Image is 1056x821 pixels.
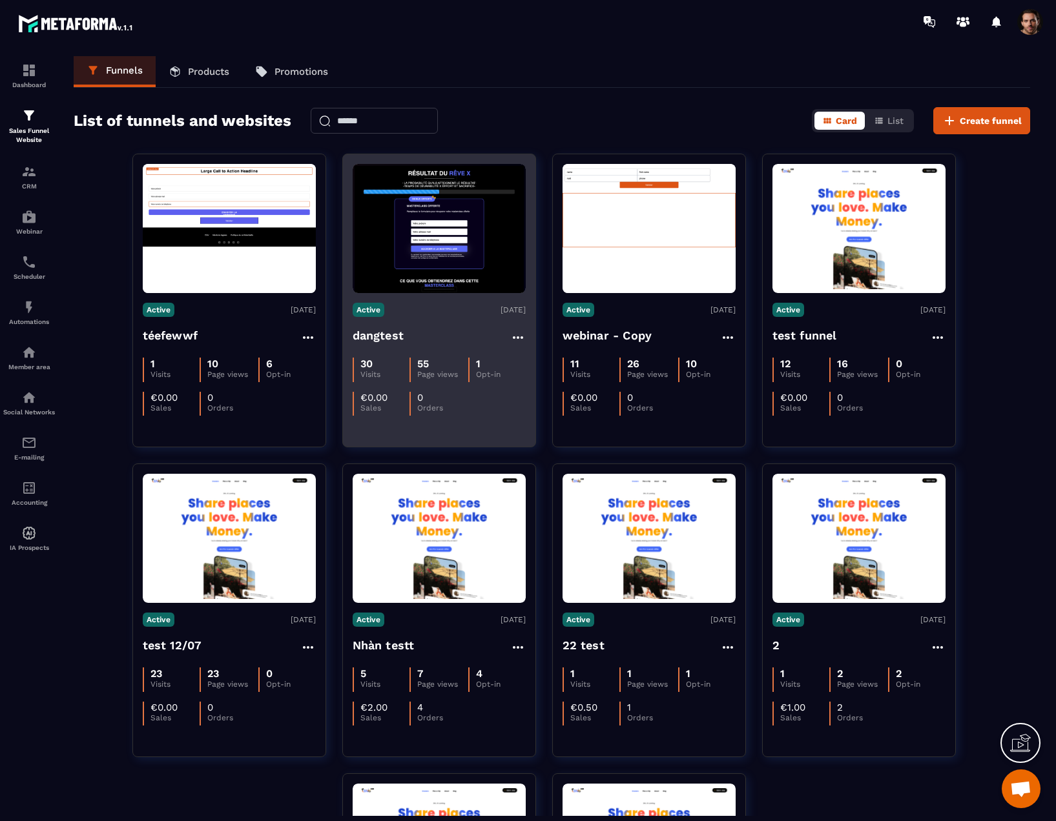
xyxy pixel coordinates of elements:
[353,613,384,627] p: Active
[266,358,273,370] p: 6
[3,228,55,235] p: Webinar
[780,713,829,722] p: Sales
[501,615,526,624] p: [DATE]
[360,667,366,680] p: 5
[242,56,341,87] a: Promotions
[150,667,162,680] p: 23
[814,112,865,130] button: Card
[291,305,316,314] p: [DATE]
[570,403,619,412] p: Sales
[570,713,619,722] p: Sales
[21,209,37,225] img: automations
[3,425,55,471] a: emailemailE-mailing
[74,108,291,134] h2: List of tunnels and websites
[866,112,911,130] button: List
[150,713,200,722] p: Sales
[417,667,423,680] p: 7
[627,403,676,412] p: Orders
[3,544,55,551] p: IA Prospects
[360,358,373,370] p: 30
[627,680,678,689] p: Page views
[3,318,55,325] p: Automations
[570,370,619,379] p: Visits
[1002,769,1040,808] div: Mở cuộc trò chuyện
[3,245,55,290] a: schedulerschedulerScheduler
[570,392,597,403] p: €0.00
[21,63,37,78] img: formation
[563,327,652,345] h4: webinar - Copy
[837,370,888,379] p: Page views
[207,713,256,722] p: Orders
[266,667,273,680] p: 0
[3,471,55,516] a: accountantaccountantAccounting
[627,702,631,713] p: 1
[686,358,697,370] p: 10
[3,409,55,416] p: Social Networks
[3,53,55,98] a: formationformationDashboard
[360,702,388,713] p: €2.00
[417,680,468,689] p: Page views
[353,478,526,600] img: image
[627,713,676,722] p: Orders
[353,164,526,293] img: image
[266,680,315,689] p: Opt-in
[143,327,198,345] h4: téefewwf
[780,667,785,680] p: 1
[476,667,482,680] p: 4
[780,392,807,403] p: €0.00
[563,164,736,293] img: image
[417,713,466,722] p: Orders
[837,392,843,403] p: 0
[417,392,423,403] p: 0
[836,116,857,126] span: Card
[360,713,409,722] p: Sales
[563,636,605,654] h4: 22 test
[3,335,55,380] a: automationsautomationsMember area
[896,667,902,680] p: 2
[686,370,735,379] p: Opt-in
[3,183,55,190] p: CRM
[3,81,55,88] p: Dashboard
[360,392,388,403] p: €0.00
[150,702,178,713] p: €0.00
[837,358,848,370] p: 16
[837,403,886,412] p: Orders
[21,164,37,179] img: formation
[837,713,886,722] p: Orders
[772,478,946,600] img: image
[476,680,525,689] p: Opt-in
[933,107,1030,134] button: Create funnel
[188,66,229,77] p: Products
[274,66,328,77] p: Promotions
[207,403,256,412] p: Orders
[143,613,174,627] p: Active
[563,303,594,317] p: Active
[353,636,415,654] h4: Nhàn testt
[780,702,805,713] p: €1.00
[896,370,945,379] p: Opt-in
[3,499,55,506] p: Accounting
[156,56,242,87] a: Products
[21,435,37,451] img: email
[896,680,945,689] p: Opt-in
[3,127,55,145] p: Sales Funnel Website
[896,358,902,370] p: 0
[150,392,178,403] p: €0.00
[627,667,632,680] p: 1
[3,273,55,280] p: Scheduler
[21,390,37,405] img: social-network
[837,702,843,713] p: 2
[563,478,736,600] img: image
[960,114,1022,127] span: Create funnel
[3,454,55,461] p: E-mailing
[920,615,946,624] p: [DATE]
[417,370,468,379] p: Page views
[686,667,690,680] p: 1
[3,154,55,199] a: formationformationCRM
[920,305,946,314] p: [DATE]
[360,680,409,689] p: Visits
[21,525,37,541] img: automations
[780,358,791,370] p: 12
[291,615,316,624] p: [DATE]
[150,358,155,370] p: 1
